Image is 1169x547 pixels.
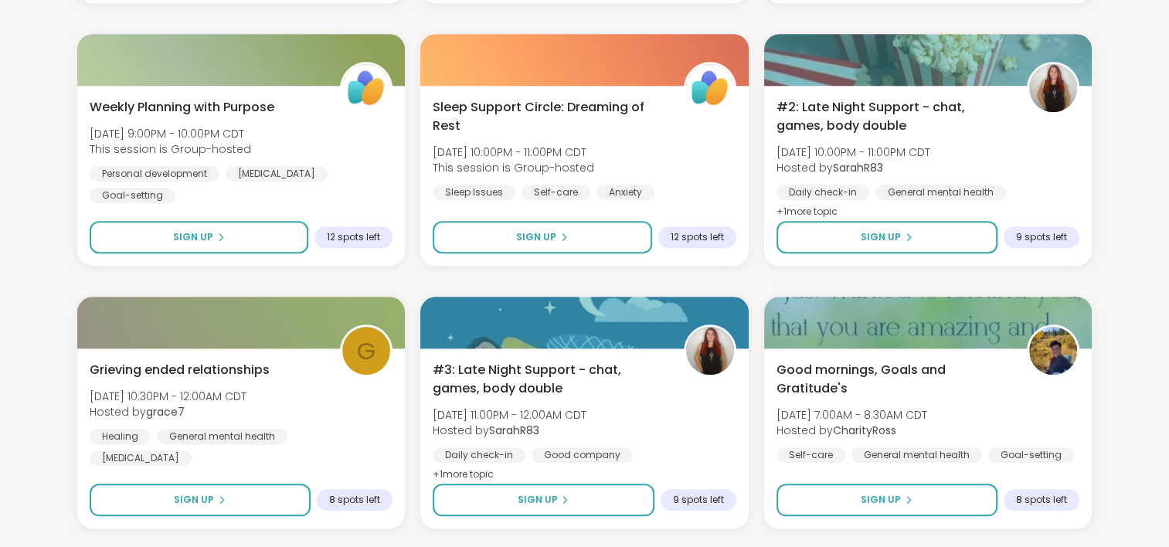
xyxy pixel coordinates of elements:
span: Sign Up [516,230,556,244]
span: Sign Up [173,230,213,244]
div: [MEDICAL_DATA] [90,450,192,466]
span: Good mornings, Goals and Gratitude's [777,361,1010,398]
span: Hosted by [777,423,927,438]
span: [DATE] 10:00PM - 11:00PM CDT [777,144,930,160]
div: General mental health [157,429,287,444]
img: CharityRoss [1029,327,1077,375]
div: [MEDICAL_DATA] [226,166,328,182]
span: g [357,333,376,369]
button: Sign Up [777,484,997,516]
span: Hosted by [90,404,246,420]
b: CharityRoss [833,423,896,438]
div: General mental health [875,185,1006,200]
span: 8 spots left [329,494,380,506]
button: Sign Up [90,221,308,253]
span: Hosted by [433,423,586,438]
b: grace7 [146,404,185,420]
div: Personal development [90,166,219,182]
button: Sign Up [777,221,997,253]
div: Self-care [522,185,590,200]
button: Sign Up [433,484,654,516]
span: 9 spots left [1016,231,1067,243]
img: SarahR83 [686,327,734,375]
img: SarahR83 [1029,64,1077,112]
div: Healing [90,429,151,444]
img: ShareWell [342,64,390,112]
span: Sleep Support Circle: Dreaming of Rest [433,98,666,135]
span: #3: Late Night Support - chat, games, body double [433,361,666,398]
span: [DATE] 7:00AM - 8:30AM CDT [777,407,927,423]
span: [DATE] 11:00PM - 12:00AM CDT [433,407,586,423]
span: 9 spots left [673,494,724,506]
div: Self-care [777,447,845,463]
span: Sign Up [861,493,901,507]
span: 8 spots left [1016,494,1067,506]
span: Sign Up [861,230,901,244]
span: Sign Up [174,493,214,507]
div: Goal-setting [90,188,175,203]
span: [DATE] 10:30PM - 12:00AM CDT [90,389,246,404]
button: Sign Up [90,484,311,516]
img: ShareWell [686,64,734,112]
span: Grieving ended relationships [90,361,270,379]
span: 12 spots left [671,231,724,243]
b: SarahR83 [489,423,539,438]
span: #2: Late Night Support - chat, games, body double [777,98,1010,135]
span: Weekly Planning with Purpose [90,98,274,117]
div: Anxiety [596,185,654,200]
span: [DATE] 9:00PM - 10:00PM CDT [90,126,251,141]
span: Hosted by [777,160,930,175]
span: This session is Group-hosted [433,160,594,175]
span: This session is Group-hosted [90,141,251,157]
span: 12 spots left [327,231,380,243]
span: [DATE] 10:00PM - 11:00PM CDT [433,144,594,160]
div: Sleep Issues [433,185,515,200]
div: General mental health [851,447,982,463]
button: Sign Up [433,221,651,253]
b: SarahR83 [833,160,883,175]
div: Good company [532,447,633,463]
div: Goal-setting [988,447,1074,463]
div: Daily check-in [777,185,869,200]
div: Daily check-in [433,447,525,463]
span: Sign Up [517,493,557,507]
